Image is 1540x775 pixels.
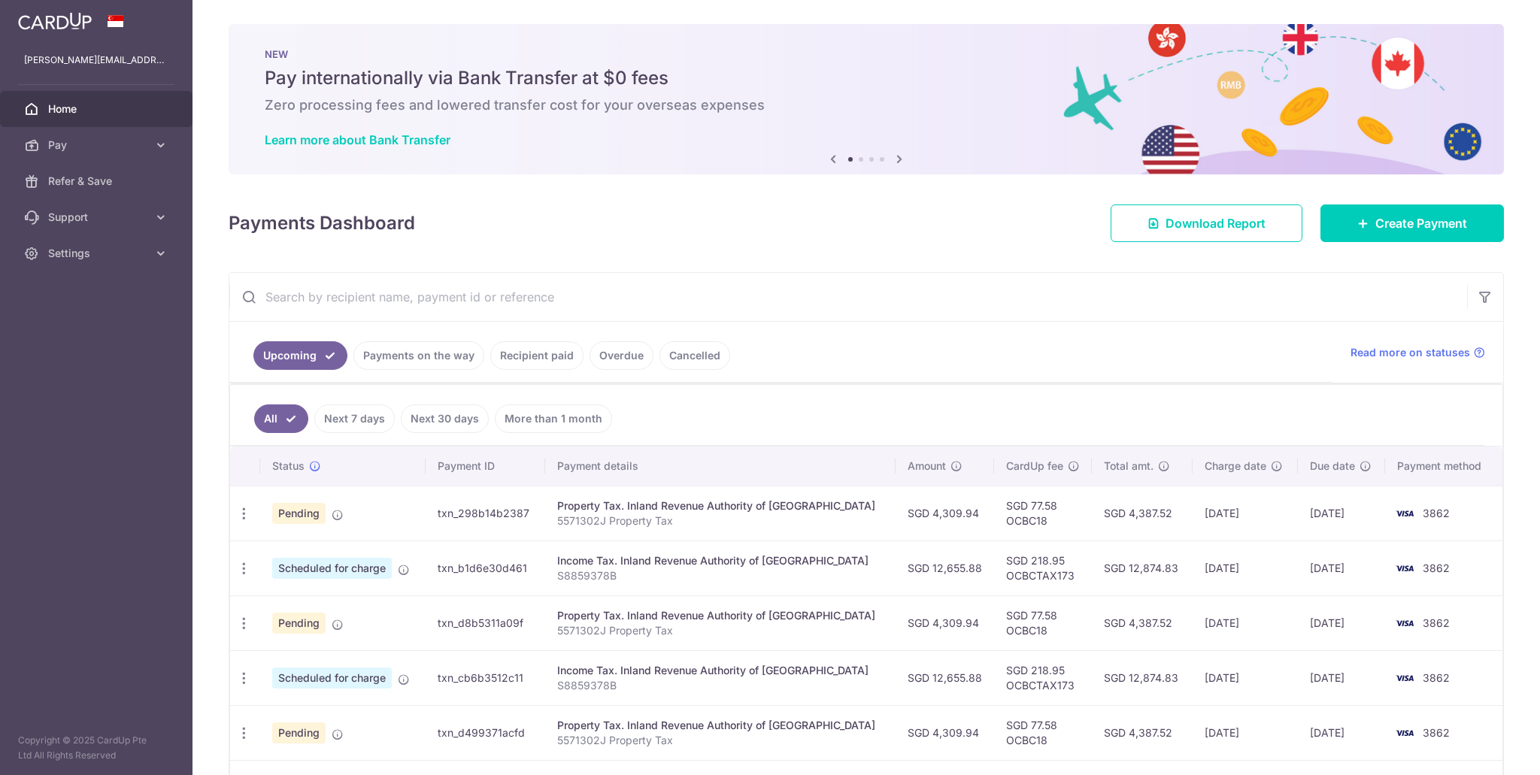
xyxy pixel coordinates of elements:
[557,623,884,638] p: 5571302J Property Tax
[265,96,1468,114] h6: Zero processing fees and lowered transfer cost for your overseas expenses
[426,486,545,540] td: txn_298b14b2387
[659,341,730,370] a: Cancelled
[1092,486,1193,540] td: SGD 4,387.52
[1351,345,1485,360] a: Read more on statuses
[1390,504,1420,522] img: Bank Card
[557,513,884,528] p: 5571302J Property Tax
[1423,726,1450,739] span: 3862
[1385,447,1502,486] th: Payment method
[1205,459,1266,474] span: Charge date
[1298,540,1386,595] td: [DATE]
[272,503,326,524] span: Pending
[557,568,884,583] p: S8859378B
[265,132,450,147] a: Learn more about Bank Transfer
[1375,214,1467,232] span: Create Payment
[1166,214,1266,232] span: Download Report
[557,678,884,693] p: S8859378B
[1351,345,1470,360] span: Read more on statuses
[1092,705,1193,760] td: SGD 4,387.52
[1298,705,1386,760] td: [DATE]
[426,650,545,705] td: txn_cb6b3512c11
[896,540,994,595] td: SGD 12,655.88
[557,608,884,623] div: Property Tax. Inland Revenue Authority of [GEOGRAPHIC_DATA]
[1423,562,1450,574] span: 3862
[1006,459,1063,474] span: CardUp fee
[1092,650,1193,705] td: SGD 12,874.83
[272,459,305,474] span: Status
[401,404,489,433] a: Next 30 days
[272,558,392,579] span: Scheduled for charge
[896,705,994,760] td: SGD 4,309.94
[24,53,168,68] p: [PERSON_NAME][EMAIL_ADDRESS][PERSON_NAME][DOMAIN_NAME]
[18,12,92,30] img: CardUp
[426,705,545,760] td: txn_d499371acfd
[426,595,545,650] td: txn_d8b5311a09f
[896,486,994,540] td: SGD 4,309.94
[896,650,994,705] td: SGD 12,655.88
[48,246,147,261] span: Settings
[48,101,147,117] span: Home
[908,459,946,474] span: Amount
[1423,507,1450,519] span: 3862
[1193,540,1297,595] td: [DATE]
[1193,705,1297,760] td: [DATE]
[545,447,896,486] th: Payment details
[1193,595,1297,650] td: [DATE]
[1390,614,1420,632] img: Bank Card
[1092,540,1193,595] td: SGD 12,874.83
[1390,724,1420,742] img: Bank Card
[1390,559,1420,577] img: Bank Card
[557,663,884,678] div: Income Tax. Inland Revenue Authority of [GEOGRAPHIC_DATA]
[1193,650,1297,705] td: [DATE]
[495,404,612,433] a: More than 1 month
[994,650,1092,705] td: SGD 218.95 OCBCTAX173
[48,210,147,225] span: Support
[557,498,884,513] div: Property Tax. Inland Revenue Authority of [GEOGRAPHIC_DATA]
[994,705,1092,760] td: SGD 77.58 OCBC18
[994,486,1092,540] td: SGD 77.58 OCBC18
[265,48,1468,60] p: NEW
[590,341,653,370] a: Overdue
[229,210,415,237] h4: Payments Dashboard
[994,540,1092,595] td: SGD 218.95 OCBCTAX173
[1111,204,1302,242] a: Download Report
[1390,669,1420,687] img: Bank Card
[557,553,884,568] div: Income Tax. Inland Revenue Authority of [GEOGRAPHIC_DATA]
[1320,204,1504,242] a: Create Payment
[1092,595,1193,650] td: SGD 4,387.52
[426,447,545,486] th: Payment ID
[426,540,545,595] td: txn_b1d6e30d461
[490,341,584,370] a: Recipient paid
[353,341,484,370] a: Payments on the way
[1298,595,1386,650] td: [DATE]
[557,718,884,733] div: Property Tax. Inland Revenue Authority of [GEOGRAPHIC_DATA]
[48,174,147,189] span: Refer & Save
[1423,671,1450,684] span: 3862
[253,341,347,370] a: Upcoming
[272,613,326,634] span: Pending
[1298,486,1386,540] td: [DATE]
[1104,459,1153,474] span: Total amt.
[229,273,1467,321] input: Search by recipient name, payment id or reference
[1193,486,1297,540] td: [DATE]
[254,404,308,433] a: All
[896,595,994,650] td: SGD 4,309.94
[314,404,395,433] a: Next 7 days
[48,138,147,153] span: Pay
[1423,616,1450,629] span: 3862
[272,668,392,689] span: Scheduled for charge
[229,24,1504,174] img: Bank transfer banner
[1310,459,1355,474] span: Due date
[557,733,884,748] p: 5571302J Property Tax
[272,722,326,743] span: Pending
[265,66,1468,90] h5: Pay internationally via Bank Transfer at $0 fees
[994,595,1092,650] td: SGD 77.58 OCBC18
[1298,650,1386,705] td: [DATE]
